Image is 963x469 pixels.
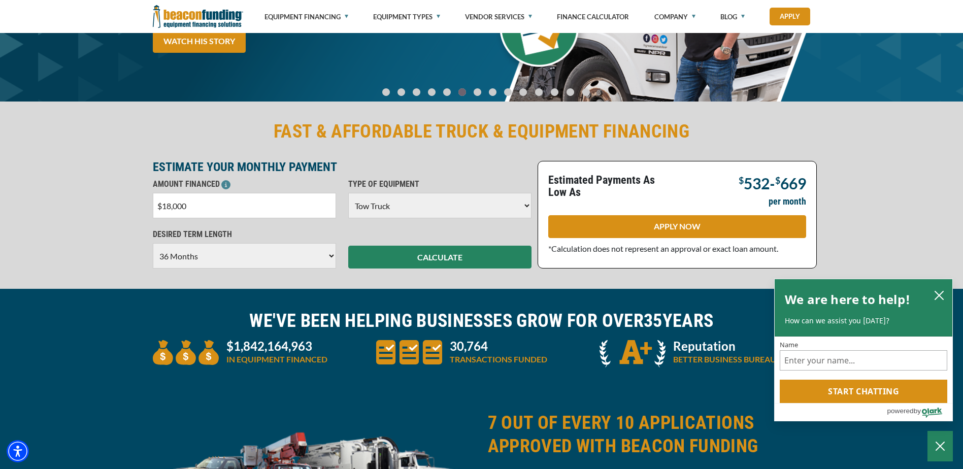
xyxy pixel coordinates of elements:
[517,88,529,96] a: Go To Slide 9
[780,350,947,371] input: Name
[153,309,811,332] h2: WE'VE BEEN HELPING BUSINESSES GROW FOR OVER YEARS
[533,88,545,96] a: Go To Slide 10
[887,405,913,417] span: powered
[914,405,921,417] span: by
[744,174,770,192] span: 532
[548,88,561,96] a: Go To Slide 11
[153,120,811,143] h2: FAST & AFFORDABLE TRUCK & EQUIPMENT FINANCING
[548,174,671,198] p: Estimated Payments As Low As
[775,175,780,186] span: $
[7,440,29,462] div: Accessibility Menu
[226,353,327,365] p: IN EQUIPMENT FINANCED
[673,340,776,352] p: Reputation
[780,174,806,192] span: 669
[785,316,942,326] p: How can we assist you [DATE]?
[487,88,499,96] a: Go To Slide 7
[887,404,952,421] a: Powered by Olark
[488,411,811,458] h2: 7 OUT OF EVERY 10 APPLICATIONS APPROVED WITH BEACON FUNDING
[780,380,947,403] button: Start chatting
[348,178,532,190] p: TYPE OF EQUIPMENT
[472,88,484,96] a: Go To Slide 6
[153,228,336,241] p: DESIRED TERM LENGTH
[769,195,806,208] p: per month
[600,340,666,367] img: A + icon
[395,88,408,96] a: Go To Slide 1
[426,88,438,96] a: Go To Slide 3
[548,215,806,238] a: APPLY NOW
[450,340,547,352] p: 30,764
[348,246,532,269] button: CALCULATE
[450,353,547,365] p: TRANSACTIONS FUNDED
[580,88,592,96] a: Go To Slide 13
[739,175,744,186] span: $
[739,174,806,190] p: -
[153,178,336,190] p: AMOUNT FINANCED
[644,310,662,331] span: 35
[153,30,246,53] a: WATCH HIS STORY
[226,340,327,352] p: $1,842,164,963
[673,353,776,365] p: BETTER BUSINESS BUREAU
[780,342,947,348] label: Name
[411,88,423,96] a: Go To Slide 2
[441,88,453,96] a: Go To Slide 4
[153,161,532,173] p: ESTIMATE YOUR MONTHLY PAYMENT
[548,244,778,253] span: *Calculation does not represent an approval or exact loan amount.
[564,88,577,96] a: Go To Slide 12
[380,88,392,96] a: Go To Slide 0
[153,340,219,365] img: three money bags to convey large amount of equipment financed
[502,88,514,96] a: Go To Slide 8
[376,340,442,364] img: three document icons to convery large amount of transactions funded
[153,193,336,218] input: $
[456,88,469,96] a: Go To Slide 5
[774,279,953,422] div: olark chatbox
[770,8,810,25] a: Apply
[931,288,947,302] button: close chatbox
[927,431,953,461] button: Close Chatbox
[785,289,910,310] h2: We are here to help!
